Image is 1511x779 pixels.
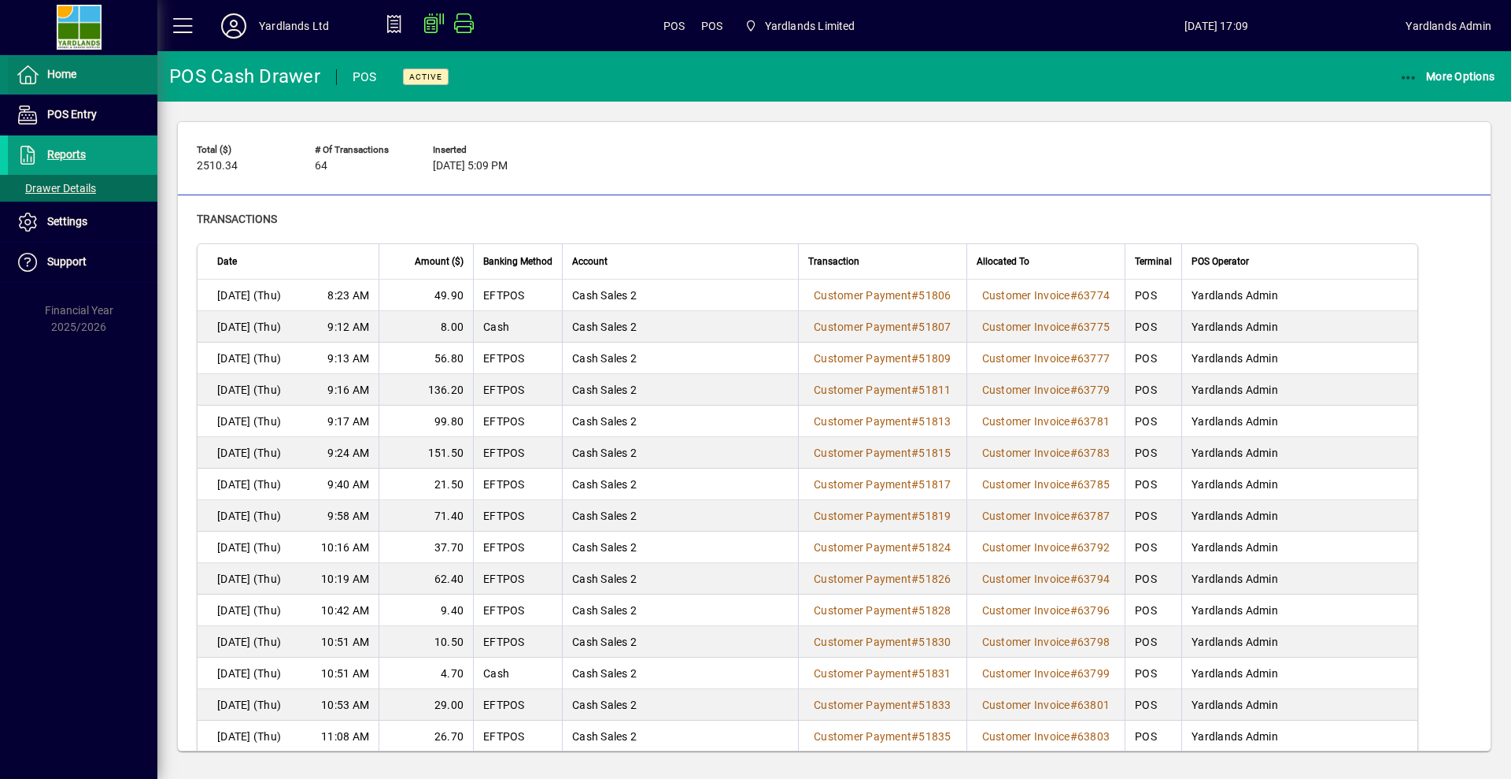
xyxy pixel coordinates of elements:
td: Cash Sales 2 [562,689,798,721]
span: 51813 [918,415,951,428]
a: Customer Invoice#63777 [977,350,1116,367]
span: 10:42 AM [321,603,369,618]
span: 63787 [1077,510,1110,522]
span: Drawer Details [16,182,96,195]
td: Cash Sales 2 [562,406,798,437]
span: 63801 [1077,699,1110,711]
a: Customer Invoice#63803 [977,728,1116,745]
span: Customer Invoice [982,321,1070,333]
span: More Options [1399,70,1495,83]
td: EFTPOS [473,343,562,374]
td: Yardlands Admin [1181,563,1417,595]
td: POS [1125,532,1181,563]
span: [DATE] (Thu) [217,351,281,366]
span: [DATE] (Thu) [217,477,281,492]
span: # [1070,541,1077,554]
div: Yardlands Ltd [259,13,329,39]
span: 11:08 AM [321,729,369,744]
span: # [911,541,918,554]
span: # [911,384,918,396]
a: Customer Payment#51826 [808,570,957,588]
a: Drawer Details [8,175,157,202]
span: 63783 [1077,447,1110,459]
span: [DATE] (Thu) [217,571,281,587]
span: # [1070,447,1077,459]
button: Profile [209,12,259,40]
td: 21.50 [379,469,473,500]
td: EFTPOS [473,280,562,311]
span: Settings [47,215,87,228]
span: # [911,667,918,680]
span: Allocated To [977,253,1029,270]
span: Customer Invoice [982,541,1070,554]
span: Customer Payment [814,447,911,459]
button: More Options [1395,62,1499,91]
span: 9:16 AM [327,382,369,398]
td: Cash Sales 2 [562,311,798,343]
td: POS [1125,721,1181,752]
td: POS [1125,500,1181,532]
td: Cash [473,658,562,689]
span: Total ($) [197,145,291,155]
a: Customer Invoice#63779 [977,381,1116,399]
td: 10.50 [379,626,473,658]
td: POS [1125,374,1181,406]
span: # [1070,352,1077,365]
td: Cash Sales 2 [562,469,798,500]
a: Customer Invoice#63781 [977,413,1116,430]
span: [DATE] (Thu) [217,729,281,744]
td: 26.70 [379,721,473,752]
span: Customer Payment [814,321,911,333]
td: EFTPOS [473,469,562,500]
td: Cash Sales 2 [562,626,798,658]
td: Yardlands Admin [1181,406,1417,437]
a: Customer Invoice#63774 [977,287,1116,304]
td: EFTPOS [473,532,562,563]
span: POS [701,13,723,39]
span: 64 [315,160,327,172]
span: # of Transactions [315,145,409,155]
span: # [911,447,918,459]
span: # [1070,289,1077,302]
span: Banking Method [483,253,552,270]
span: [DATE] (Thu) [217,508,281,524]
span: 10:51 AM [321,666,369,681]
td: Cash Sales 2 [562,532,798,563]
span: 51824 [918,541,951,554]
span: Transaction [808,253,859,270]
span: # [1070,478,1077,491]
span: [DATE] (Thu) [217,414,281,429]
span: # [1070,604,1077,617]
td: EFTPOS [473,500,562,532]
span: Customer Invoice [982,415,1070,428]
span: [DATE] (Thu) [217,287,281,303]
span: 63775 [1077,321,1110,333]
td: Cash Sales 2 [562,563,798,595]
a: Customer Payment#51831 [808,665,957,682]
span: Customer Payment [814,510,911,522]
span: 51809 [918,352,951,365]
td: 37.70 [379,532,473,563]
td: Cash Sales 2 [562,280,798,311]
span: 51828 [918,604,951,617]
a: Customer Invoice#63785 [977,476,1116,493]
span: Customer Invoice [982,730,1070,743]
span: Amount ($) [415,253,464,270]
span: [DATE] 5:09 PM [433,160,508,172]
span: # [911,478,918,491]
td: Yardlands Admin [1181,374,1417,406]
td: Yardlands Admin [1181,469,1417,500]
span: POS [663,13,685,39]
span: [DATE] (Thu) [217,603,281,618]
span: # [1070,384,1077,396]
span: 63774 [1077,289,1110,302]
td: 4.70 [379,658,473,689]
span: 2510.34 [197,160,238,172]
td: 56.80 [379,343,473,374]
span: Inserted [433,145,527,155]
span: 51806 [918,289,951,302]
span: Customer Payment [814,636,911,648]
span: Customer Invoice [982,510,1070,522]
span: 9:12 AM [327,319,369,335]
span: Transactions [197,213,277,225]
